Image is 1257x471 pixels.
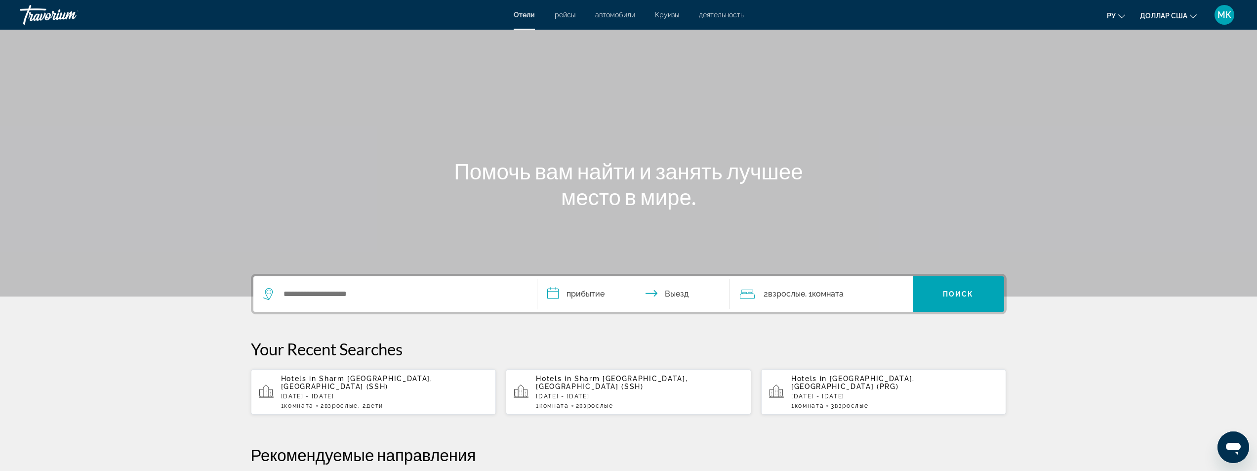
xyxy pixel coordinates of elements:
button: Изменить валюту [1140,8,1197,23]
iframe: Кнопка запуска окна обмена сообщениями [1217,431,1249,463]
button: Путешественники: 2 взрослых, 0 детей [730,276,913,312]
button: Даты заезда и выезда [537,276,730,312]
span: Взрослые [835,402,868,409]
font: МК [1217,9,1231,20]
font: Комната [812,289,844,299]
font: , 1 [805,289,812,299]
span: Hotels in [281,375,317,383]
span: Взрослые [579,402,613,409]
a: Травориум [20,2,119,28]
button: Hotels in [GEOGRAPHIC_DATA], [GEOGRAPHIC_DATA] (PRG)[DATE] - [DATE]1Комната3Взрослые [761,369,1007,415]
font: 2 [764,289,768,299]
span: Hotels in [791,375,827,383]
span: Sharm [GEOGRAPHIC_DATA], [GEOGRAPHIC_DATA] (SSH) [536,375,688,390]
a: Круизы [655,11,679,19]
span: Дети [366,402,383,409]
span: Комната [539,402,569,409]
p: [DATE] - [DATE] [536,393,743,400]
span: Комната [284,402,314,409]
p: Your Recent Searches [251,339,1007,359]
h2: Рекомендуемые направления [251,445,1007,465]
a: деятельность [699,11,744,19]
span: [GEOGRAPHIC_DATA], [GEOGRAPHIC_DATA] (PRG) [791,375,915,390]
a: Отели [514,11,535,19]
span: 1 [281,402,314,409]
span: , 2 [358,402,383,409]
font: Помочь вам найти и занять лучшее место в мире. [454,158,803,210]
div: Виджет поиска [253,276,1004,312]
font: ру [1107,12,1116,20]
span: 1 [536,402,568,409]
font: Поиск [943,290,974,298]
span: Комната [795,402,824,409]
button: Поиск [913,276,1004,312]
span: 2 [576,402,613,409]
font: доллар США [1140,12,1187,20]
font: Взрослые [768,289,805,299]
p: [DATE] - [DATE] [281,393,488,400]
button: Hotels in Sharm [GEOGRAPHIC_DATA], [GEOGRAPHIC_DATA] (SSH)[DATE] - [DATE]1Комната2Взрослые, 2Дети [251,369,496,415]
button: Hotels in Sharm [GEOGRAPHIC_DATA], [GEOGRAPHIC_DATA] (SSH)[DATE] - [DATE]1Комната2Взрослые [506,369,751,415]
span: Sharm [GEOGRAPHIC_DATA], [GEOGRAPHIC_DATA] (SSH) [281,375,433,390]
span: Взрослые [324,402,358,409]
button: Изменить язык [1107,8,1125,23]
a: рейсы [555,11,575,19]
button: Меню пользователя [1212,4,1237,25]
span: 3 [831,402,868,409]
span: 2 [321,402,358,409]
a: автомобили [595,11,635,19]
span: Hotels in [536,375,571,383]
span: 1 [791,402,824,409]
p: [DATE] - [DATE] [791,393,999,400]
